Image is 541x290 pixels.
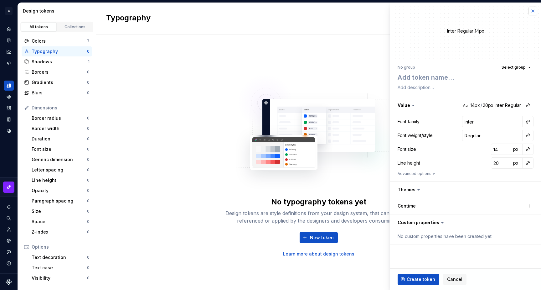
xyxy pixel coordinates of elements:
[87,147,90,152] div: 0
[4,47,14,57] a: Analytics
[32,208,87,214] div: Size
[398,203,416,209] label: Centime
[22,46,92,56] a: Typography0
[491,157,511,169] input: 20
[4,213,14,223] button: Search ⌘K
[32,38,87,44] div: Colors
[398,274,439,285] button: Create token
[29,227,92,237] a: Z-index0
[499,63,533,72] button: Select group
[398,160,420,166] div: Line height
[511,145,520,154] button: px
[310,235,334,241] span: New token
[22,57,92,67] a: Shadows1
[443,274,466,285] button: Cancel
[22,77,92,87] a: Gradients0
[29,155,92,165] a: Generic dimension0
[32,219,87,225] div: Space
[32,156,87,163] div: Generic dimension
[398,171,436,176] button: Advanced options
[29,124,92,134] a: Border width0
[29,273,92,283] a: Visibility0
[4,35,14,45] a: Documentation
[4,92,14,102] a: Components
[300,232,338,243] button: New token
[32,177,87,183] div: Line height
[4,103,14,113] div: Assets
[463,103,468,108] div: Ag
[87,209,90,214] div: 0
[32,136,87,142] div: Duration
[22,36,92,46] a: Colors7
[87,157,90,162] div: 0
[502,65,526,70] span: Select group
[87,219,90,224] div: 0
[398,233,533,240] div: No custom properties have been created yet.
[511,159,520,167] button: px
[87,255,90,260] div: 0
[32,69,87,75] div: Borders
[87,136,90,141] div: 0
[23,24,54,29] div: All tokens
[29,134,92,144] a: Duration0
[32,115,87,121] div: Border radius
[4,126,14,136] a: Data sources
[32,59,88,65] div: Shadows
[29,206,92,216] a: Size0
[87,167,90,172] div: 0
[4,58,14,68] a: Code automation
[23,8,93,14] div: Design tokens
[29,186,92,196] a: Opacity0
[4,247,14,257] div: Contact support
[22,67,92,77] a: Borders0
[87,229,90,235] div: 0
[87,188,90,193] div: 0
[87,198,90,203] div: 0
[407,276,435,282] span: Create token
[398,119,420,125] div: Font family
[447,276,462,282] span: Cancel
[32,167,87,173] div: Letter spacing
[4,81,14,91] a: Design tokens
[390,28,541,34] div: Inter Regular 14px
[32,254,87,261] div: Text decoration
[29,144,92,154] a: Font size0
[87,116,90,121] div: 0
[22,88,92,98] a: Blurs0
[32,105,90,111] div: Dimensions
[29,252,92,262] a: Text decoration0
[32,265,87,271] div: Text case
[491,144,511,155] input: 14
[29,175,92,185] a: Line height0
[106,13,151,24] h2: Typography
[29,165,92,175] a: Letter spacing0
[29,263,92,273] a: Text case0
[29,196,92,206] a: Paragraph spacing0
[4,202,14,212] button: Notifications
[87,90,90,95] div: 0
[4,236,14,246] a: Settings
[219,209,419,224] div: Design tokens are style definitions from your design system, that can be easily referenced or app...
[1,4,16,18] button: C
[4,224,14,235] a: Invite team
[87,178,90,183] div: 0
[6,279,12,285] a: Supernova Logo
[29,113,92,123] a: Border radius0
[87,265,90,270] div: 0
[87,276,90,281] div: 0
[32,48,87,55] div: Typography
[32,187,87,194] div: Opacity
[32,229,87,235] div: Z-index
[4,24,14,34] a: Home
[32,125,87,132] div: Border width
[32,90,87,96] div: Blurs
